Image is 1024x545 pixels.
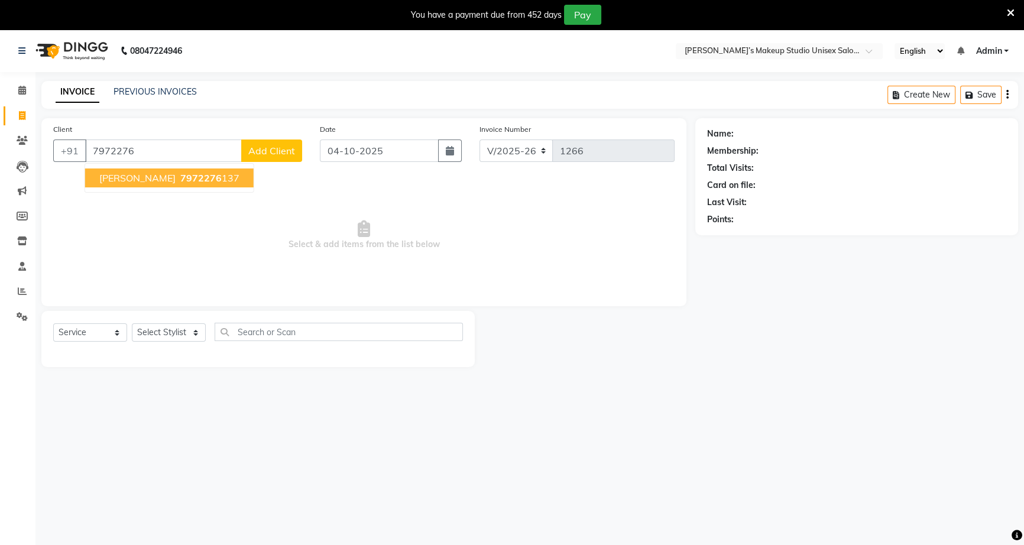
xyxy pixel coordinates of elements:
[887,86,955,104] button: Create New
[30,34,111,67] img: logo
[707,162,754,174] div: Total Visits:
[976,45,1002,57] span: Admin
[56,82,99,103] a: INVOICE
[707,145,759,157] div: Membership:
[114,86,197,97] a: PREVIOUS INVOICES
[99,172,176,184] span: [PERSON_NAME]
[960,86,1002,104] button: Save
[178,172,239,184] ngb-highlight: 137
[707,179,756,192] div: Card on file:
[707,196,747,209] div: Last Visit:
[479,124,531,135] label: Invoice Number
[53,176,675,294] span: Select & add items from the list below
[564,5,601,25] button: Pay
[411,9,562,21] div: You have a payment due from 452 days
[707,213,734,226] div: Points:
[707,128,734,140] div: Name:
[53,140,86,162] button: +91
[180,172,222,184] span: 7972276
[215,323,462,341] input: Search or Scan
[248,145,295,157] span: Add Client
[53,124,72,135] label: Client
[320,124,336,135] label: Date
[241,140,302,162] button: Add Client
[85,140,242,162] input: Search by Name/Mobile/Email/Code
[130,34,182,67] b: 08047224946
